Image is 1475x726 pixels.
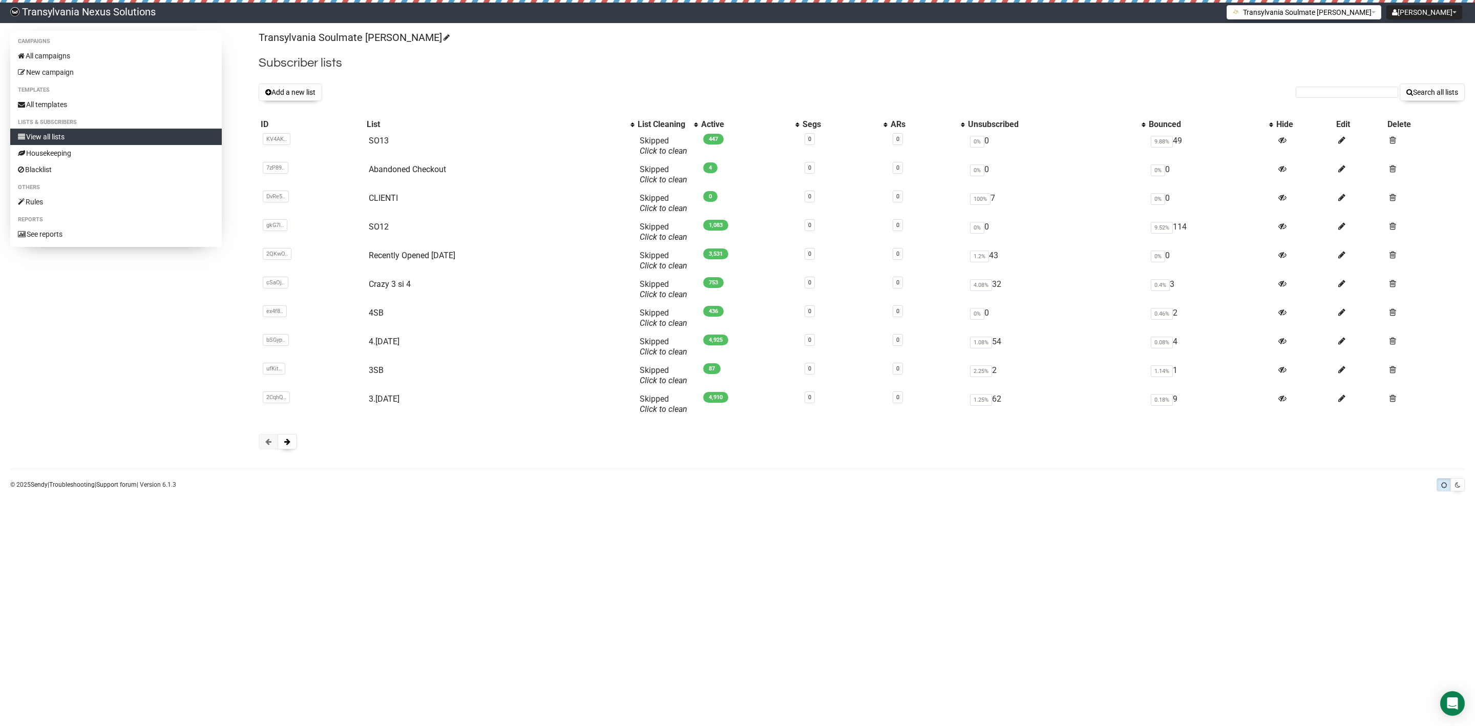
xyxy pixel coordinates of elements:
[966,390,1146,419] td: 62
[259,31,448,44] a: Transylvania Soulmate [PERSON_NAME]
[1387,119,1463,130] div: Delete
[640,365,687,385] span: Skipped
[1276,119,1332,130] div: Hide
[1147,218,1274,246] td: 114
[1151,394,1173,406] span: 0.18%
[10,96,222,113] a: All templates
[640,203,687,213] a: Click to clean
[703,191,718,202] span: 0
[966,117,1146,132] th: Unsubscribed: No sort applied, activate to apply an ascending sort
[970,365,992,377] span: 2.25%
[10,181,222,194] li: Others
[640,232,687,242] a: Click to clean
[966,333,1146,361] td: 54
[10,84,222,96] li: Templates
[808,308,811,315] a: 0
[640,394,687,414] span: Skipped
[263,277,288,288] span: cSaOj..
[263,305,287,317] span: ex4f8..
[891,119,956,130] div: ARs
[259,117,364,132] th: ID: No sort applied, sorting is disabled
[640,404,687,414] a: Click to clean
[966,189,1146,218] td: 7
[703,134,724,144] span: 447
[263,133,290,145] span: KV4AK..
[1151,251,1165,262] span: 0%
[640,175,687,184] a: Click to clean
[808,136,811,142] a: 0
[31,481,48,488] a: Sendy
[896,279,899,286] a: 0
[970,193,991,205] span: 100%
[640,251,687,271] span: Skipped
[970,279,992,291] span: 4.08%
[970,136,984,148] span: 0%
[703,392,728,403] span: 4,910
[259,54,1465,72] h2: Subscriber lists
[1336,119,1383,130] div: Edit
[800,117,889,132] th: Segs: No sort applied, activate to apply an ascending sort
[640,193,687,213] span: Skipped
[10,35,222,48] li: Campaigns
[369,251,455,260] a: Recently Opened [DATE]
[10,194,222,210] a: Rules
[1151,136,1173,148] span: 9.88%
[1440,691,1465,716] div: Open Intercom Messenger
[803,119,878,130] div: Segs
[896,308,899,315] a: 0
[968,119,1136,130] div: Unsubscribed
[1274,117,1334,132] th: Hide: No sort applied, sorting is disabled
[10,7,19,16] img: 586cc6b7d8bc403f0c61b981d947c989
[1385,117,1465,132] th: Delete: No sort applied, sorting is disabled
[966,160,1146,189] td: 0
[369,365,384,375] a: 3SB
[896,193,899,200] a: 0
[701,119,790,130] div: Active
[1151,193,1165,205] span: 0%
[365,117,636,132] th: List: No sort applied, activate to apply an ascending sort
[640,318,687,328] a: Click to clean
[640,337,687,357] span: Skipped
[808,337,811,343] a: 0
[640,136,687,156] span: Skipped
[966,218,1146,246] td: 0
[703,277,724,288] span: 753
[369,164,446,174] a: Abandoned Checkout
[1147,275,1274,304] td: 3
[640,308,687,328] span: Skipped
[703,306,724,317] span: 436
[640,279,687,299] span: Skipped
[640,222,687,242] span: Skipped
[367,119,626,130] div: List
[1151,279,1170,291] span: 0.4%
[10,129,222,145] a: View all lists
[263,334,289,346] span: bSGyp..
[966,246,1146,275] td: 43
[10,226,222,242] a: See reports
[49,481,95,488] a: Troubleshooting
[889,117,966,132] th: ARs: No sort applied, activate to apply an ascending sort
[1147,132,1274,160] td: 49
[703,162,718,173] span: 4
[970,337,992,348] span: 1.08%
[10,64,222,80] a: New campaign
[896,164,899,171] a: 0
[263,248,291,260] span: 2QKwO..
[10,116,222,129] li: Lists & subscribers
[896,251,899,257] a: 0
[808,222,811,229] a: 0
[1149,119,1264,130] div: Bounced
[966,304,1146,333] td: 0
[1147,117,1274,132] th: Bounced: No sort applied, activate to apply an ascending sort
[259,84,322,101] button: Add a new list
[703,220,728,231] span: 1,083
[263,219,287,231] span: gkG7l..
[703,363,721,374] span: 87
[10,214,222,226] li: Reports
[640,289,687,299] a: Click to clean
[808,394,811,401] a: 0
[703,248,728,259] span: 3,531
[808,251,811,257] a: 0
[10,161,222,178] a: Blacklist
[966,132,1146,160] td: 0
